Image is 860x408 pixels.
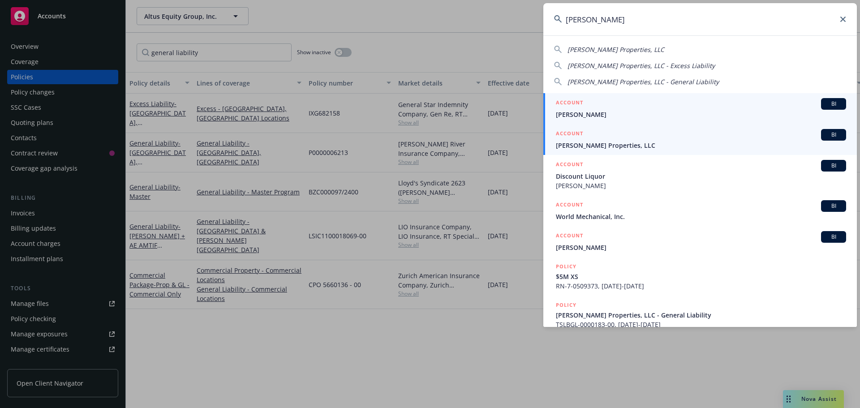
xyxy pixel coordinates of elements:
a: POLICY$5M XSRN-7-0509373, [DATE]-[DATE] [543,257,857,296]
span: [PERSON_NAME] [556,110,846,119]
a: ACCOUNTBIDiscount Liquor[PERSON_NAME] [543,155,857,195]
span: [PERSON_NAME] Properties, LLC [556,141,846,150]
span: [PERSON_NAME] Properties, LLC - Excess Liability [568,61,715,70]
span: [PERSON_NAME] [556,243,846,252]
span: RN-7-0509373, [DATE]-[DATE] [556,281,846,291]
h5: ACCOUNT [556,200,583,211]
h5: POLICY [556,262,576,271]
span: Discount Liquor [556,172,846,181]
input: Search... [543,3,857,35]
span: BI [825,162,843,170]
a: ACCOUNTBI[PERSON_NAME] [543,226,857,257]
h5: ACCOUNT [556,98,583,109]
span: $5M XS [556,272,846,281]
span: BI [825,131,843,139]
a: ACCOUNTBIWorld Mechanical, Inc. [543,195,857,226]
span: BI [825,202,843,210]
span: TSLBGL-0000183-00, [DATE]-[DATE] [556,320,846,329]
span: World Mechanical, Inc. [556,212,846,221]
span: BI [825,233,843,241]
a: POLICY[PERSON_NAME] Properties, LLC - General LiabilityTSLBGL-0000183-00, [DATE]-[DATE] [543,296,857,334]
span: [PERSON_NAME] Properties, LLC [568,45,664,54]
span: [PERSON_NAME] [556,181,846,190]
span: [PERSON_NAME] Properties, LLC - General Liability [568,77,719,86]
a: ACCOUNTBI[PERSON_NAME] [543,93,857,124]
h5: POLICY [556,301,576,309]
span: [PERSON_NAME] Properties, LLC - General Liability [556,310,846,320]
h5: ACCOUNT [556,231,583,242]
span: BI [825,100,843,108]
h5: ACCOUNT [556,160,583,171]
h5: ACCOUNT [556,129,583,140]
a: ACCOUNTBI[PERSON_NAME] Properties, LLC [543,124,857,155]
